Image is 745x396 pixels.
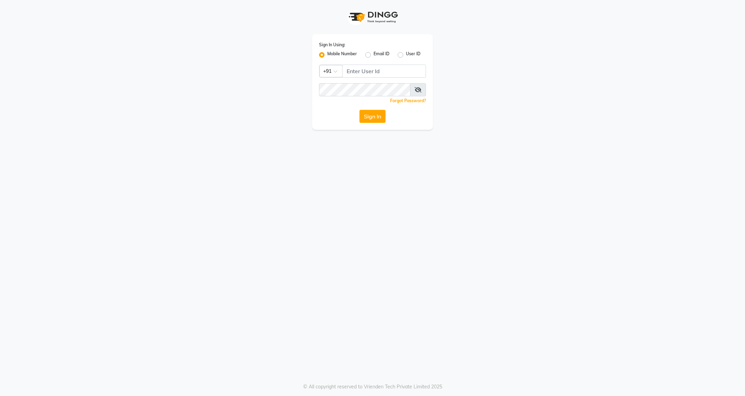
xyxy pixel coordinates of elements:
label: User ID [406,51,420,59]
button: Sign In [359,110,386,123]
img: logo1.svg [345,7,400,27]
label: Email ID [374,51,389,59]
label: Sign In Using: [319,42,345,48]
a: Forgot Password? [390,98,426,103]
input: Username [342,65,426,78]
input: Username [319,83,410,96]
label: Mobile Number [327,51,357,59]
